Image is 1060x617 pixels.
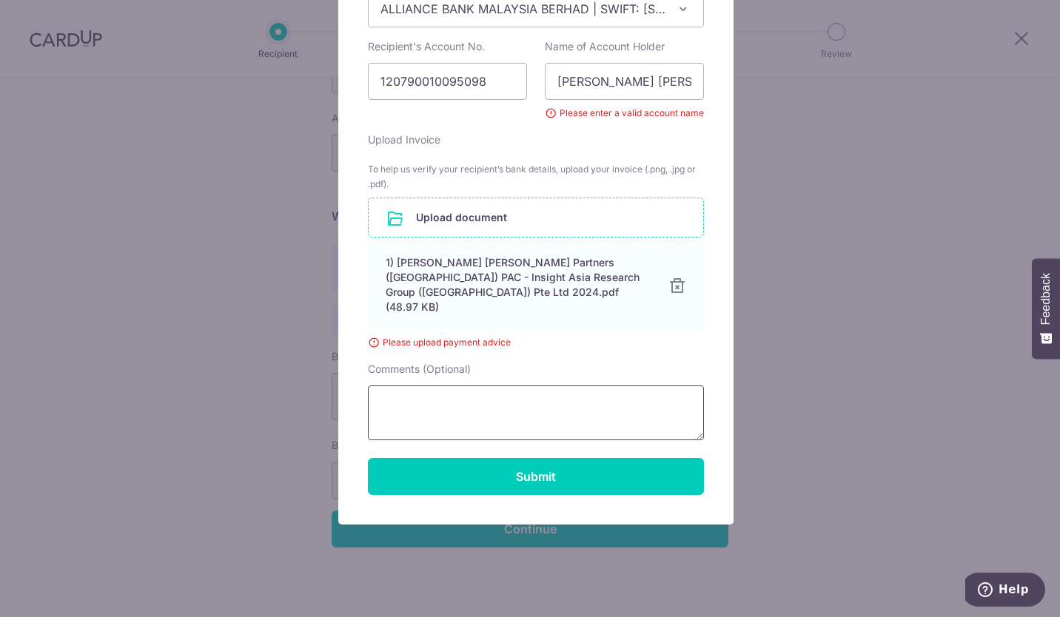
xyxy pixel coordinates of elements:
[368,132,440,147] label: Upload Invoice
[368,162,704,192] div: To help us verify your recipient’s bank details, upload your invoice (.png, .jpg or .pdf).
[965,573,1045,610] iframe: Opens a widget where you can find more information
[368,362,471,377] label: Comments (Optional)
[386,255,651,314] div: 1) [PERSON_NAME] [PERSON_NAME] Partners ([GEOGRAPHIC_DATA]) PAC - Insight Asia Research Group ([G...
[545,106,704,121] div: Please enter a valid account name
[1032,258,1060,359] button: Feedback - Show survey
[368,335,704,350] div: Please upload payment advice
[368,198,704,237] div: Upload document
[1039,273,1053,325] span: Feedback
[368,458,704,495] button: Submit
